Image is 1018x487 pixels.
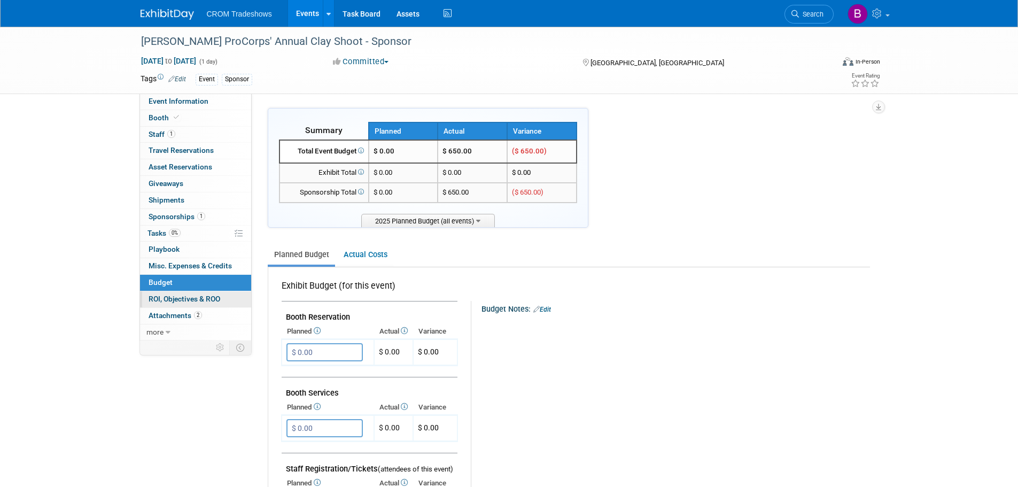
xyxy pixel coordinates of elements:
[211,341,230,354] td: Personalize Event Tab Strip
[174,114,179,120] i: Booth reservation complete
[222,74,252,85] div: Sponsor
[282,377,457,400] td: Booth Services
[305,125,343,135] span: Summary
[507,122,577,140] th: Variance
[146,328,164,336] span: more
[141,73,186,86] td: Tags
[512,147,547,155] span: ($ 650.00)
[282,453,457,476] td: Staff Registration/Tickets
[149,295,220,303] span: ROI, Objectives & ROO
[164,57,174,65] span: to
[374,147,394,155] span: $ 0.00
[438,183,507,203] td: $ 650.00
[149,113,181,122] span: Booth
[141,9,194,20] img: ExhibitDay
[140,242,251,258] a: Playbook
[137,32,818,51] div: [PERSON_NAME] ProCorps' Annual Clay Shoot - Sponsor
[413,400,457,415] th: Variance
[282,400,374,415] th: Planned
[771,56,881,72] div: Event Format
[140,324,251,341] a: more
[197,212,205,220] span: 1
[140,143,251,159] a: Travel Reservations
[284,146,364,157] div: Total Event Budget
[149,245,180,253] span: Playbook
[337,245,393,265] a: Actual Costs
[140,291,251,307] a: ROI, Objectives & ROO
[149,261,232,270] span: Misc. Expenses & Credits
[149,146,214,154] span: Travel Reservations
[361,214,495,227] span: 2025 Planned Budget (all events)
[140,226,251,242] a: Tasks0%
[167,130,175,138] span: 1
[149,196,184,204] span: Shipments
[282,324,374,339] th: Planned
[282,280,453,298] div: Exhibit Budget (for this event)
[413,324,457,339] th: Variance
[284,188,364,198] div: Sponsorship Total
[799,10,823,18] span: Search
[149,179,183,188] span: Giveaways
[194,311,202,319] span: 2
[198,58,217,65] span: (1 day)
[140,94,251,110] a: Event Information
[149,130,175,138] span: Staff
[149,212,205,221] span: Sponsorships
[282,302,457,324] td: Booth Reservation
[438,140,507,163] td: $ 650.00
[229,341,251,354] td: Toggle Event Tabs
[147,229,181,237] span: Tasks
[149,97,208,105] span: Event Information
[374,400,413,415] th: Actual
[379,347,400,356] span: $ 0.00
[843,57,853,66] img: Format-Inperson.png
[848,4,868,24] img: Branden Peterson
[140,258,251,274] a: Misc. Expenses & Credits
[512,188,543,196] span: ($ 650.00)
[141,56,197,66] span: [DATE] [DATE]
[149,163,212,171] span: Asset Reservations
[140,127,251,143] a: Staff1
[374,188,392,196] span: $ 0.00
[374,168,392,176] span: $ 0.00
[481,301,868,315] div: Budget Notes:
[855,58,880,66] div: In-Person
[169,229,181,237] span: 0%
[438,122,507,140] th: Actual
[533,306,551,313] a: Edit
[512,168,531,176] span: $ 0.00
[140,275,251,291] a: Budget
[140,110,251,126] a: Booth
[268,245,335,265] a: Planned Budget
[140,209,251,225] a: Sponsorships1
[149,311,202,320] span: Attachments
[168,75,186,83] a: Edit
[784,5,834,24] a: Search
[590,59,724,67] span: [GEOGRAPHIC_DATA], [GEOGRAPHIC_DATA]
[140,308,251,324] a: Attachments2
[140,176,251,192] a: Giveaways
[378,465,453,473] span: (attendees of this event)
[207,10,272,18] span: CROM Tradeshows
[140,192,251,208] a: Shipments
[149,278,173,287] span: Budget
[140,159,251,175] a: Asset Reservations
[418,423,439,432] span: $ 0.00
[374,324,413,339] th: Actual
[418,347,439,356] span: $ 0.00
[329,56,393,67] button: Committed
[374,415,413,442] td: $ 0.00
[438,163,507,183] td: $ 0.00
[284,168,364,178] div: Exhibit Total
[196,74,218,85] div: Event
[369,122,438,140] th: Planned
[851,73,880,79] div: Event Rating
